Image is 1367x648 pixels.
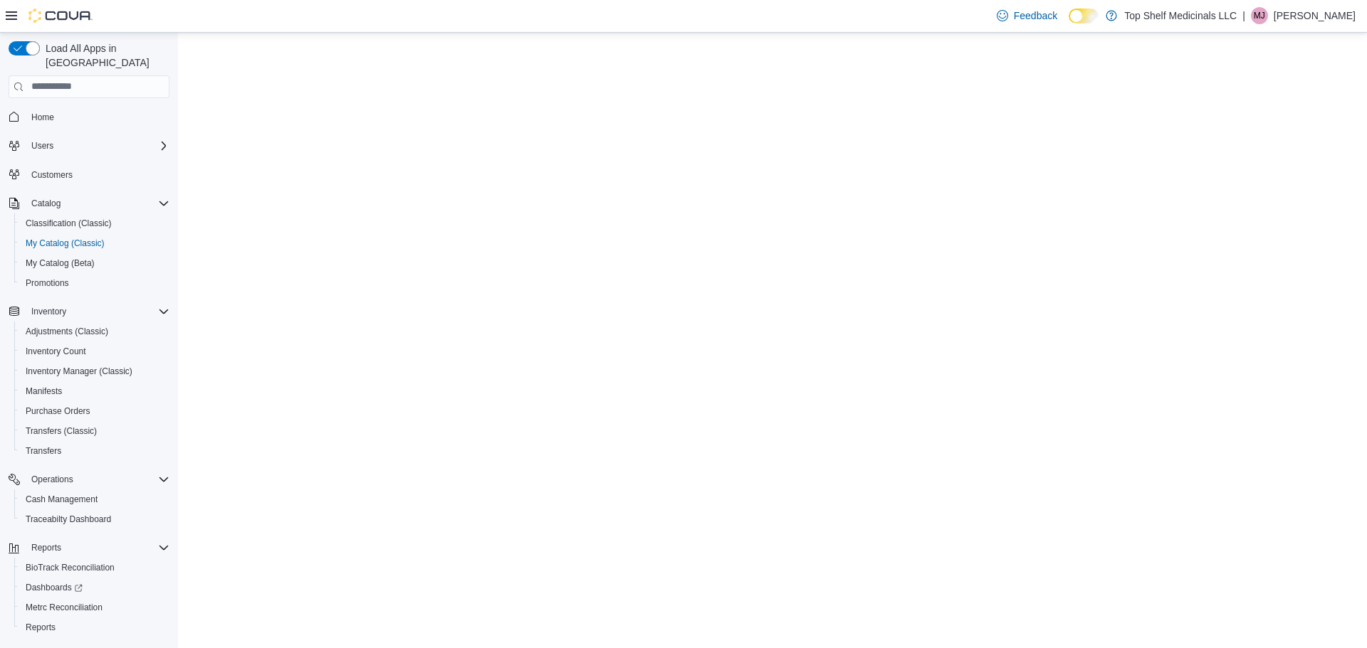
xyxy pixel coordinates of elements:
a: Purchase Orders [20,403,96,420]
span: Dark Mode [1069,23,1069,24]
span: Classification (Classic) [20,215,169,232]
button: BioTrack Reconciliation [14,558,175,578]
button: Reports [3,538,175,558]
button: Purchase Orders [14,401,175,421]
span: Catalog [26,195,169,212]
div: Melisa Johnson [1251,7,1268,24]
button: Users [26,137,59,154]
a: Adjustments (Classic) [20,323,114,340]
span: My Catalog (Beta) [20,255,169,272]
a: Manifests [20,383,68,400]
a: Transfers (Classic) [20,423,103,440]
button: Catalog [3,193,175,213]
input: Dark Mode [1069,9,1099,23]
span: Metrc Reconciliation [20,599,169,616]
span: BioTrack Reconciliation [20,559,169,576]
span: Traceabilty Dashboard [20,511,169,528]
button: Home [3,107,175,127]
span: Purchase Orders [20,403,169,420]
span: BioTrack Reconciliation [26,562,115,573]
span: Transfers (Classic) [26,425,97,437]
span: Transfers [20,442,169,460]
span: Operations [26,471,169,488]
button: Inventory Manager (Classic) [14,361,175,381]
span: Feedback [1014,9,1057,23]
a: Metrc Reconciliation [20,599,108,616]
button: Inventory [26,303,72,320]
button: Metrc Reconciliation [14,597,175,617]
button: Reports [14,617,175,637]
span: Users [31,140,53,152]
span: My Catalog (Beta) [26,257,95,269]
a: Dashboards [20,579,88,596]
span: Transfers [26,445,61,457]
a: Home [26,109,60,126]
span: Inventory [31,306,66,317]
span: Home [31,112,54,123]
span: Customers [31,169,73,181]
a: Classification (Classic) [20,215,117,232]
button: Inventory [3,302,175,322]
button: Catalog [26,195,66,212]
span: Inventory Count [20,343,169,360]
button: Operations [26,471,79,488]
span: Dashboards [26,582,83,593]
span: Users [26,137,169,154]
a: Transfers [20,442,67,460]
span: Manifests [26,386,62,397]
button: Cash Management [14,489,175,509]
span: Reports [26,539,169,556]
span: Cash Management [20,491,169,508]
span: Load All Apps in [GEOGRAPHIC_DATA] [40,41,169,70]
span: Adjustments (Classic) [20,323,169,340]
span: Transfers (Classic) [20,423,169,440]
a: Cash Management [20,491,103,508]
span: Customers [26,166,169,184]
button: Traceabilty Dashboard [14,509,175,529]
button: My Catalog (Beta) [14,253,175,273]
span: Inventory Count [26,346,86,357]
span: Reports [26,622,56,633]
p: | [1242,7,1245,24]
span: My Catalog (Classic) [20,235,169,252]
span: Inventory Manager (Classic) [26,366,132,377]
img: Cova [28,9,93,23]
button: Transfers (Classic) [14,421,175,441]
span: Metrc Reconciliation [26,602,103,613]
span: Reports [31,542,61,553]
button: Promotions [14,273,175,293]
a: Feedback [991,1,1063,30]
button: Reports [26,539,67,556]
button: Customers [3,164,175,185]
a: My Catalog (Beta) [20,255,100,272]
a: Promotions [20,275,75,292]
a: My Catalog (Classic) [20,235,110,252]
span: Operations [31,474,73,485]
span: MJ [1254,7,1265,24]
span: Inventory [26,303,169,320]
a: Inventory Manager (Classic) [20,363,138,380]
span: Cash Management [26,494,98,505]
span: Inventory Manager (Classic) [20,363,169,380]
a: Inventory Count [20,343,92,360]
a: Customers [26,166,78,184]
p: Top Shelf Medicinals LLC [1124,7,1237,24]
a: Traceabilty Dashboard [20,511,117,528]
a: BioTrack Reconciliation [20,559,120,576]
span: Home [26,108,169,126]
span: Reports [20,619,169,636]
span: Promotions [26,277,69,289]
button: Classification (Classic) [14,213,175,233]
span: Manifests [20,383,169,400]
button: My Catalog (Classic) [14,233,175,253]
a: Dashboards [14,578,175,597]
button: Manifests [14,381,175,401]
button: Users [3,136,175,156]
button: Inventory Count [14,341,175,361]
a: Reports [20,619,61,636]
button: Transfers [14,441,175,461]
button: Operations [3,469,175,489]
p: [PERSON_NAME] [1274,7,1356,24]
span: Purchase Orders [26,405,90,417]
span: Catalog [31,198,61,209]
